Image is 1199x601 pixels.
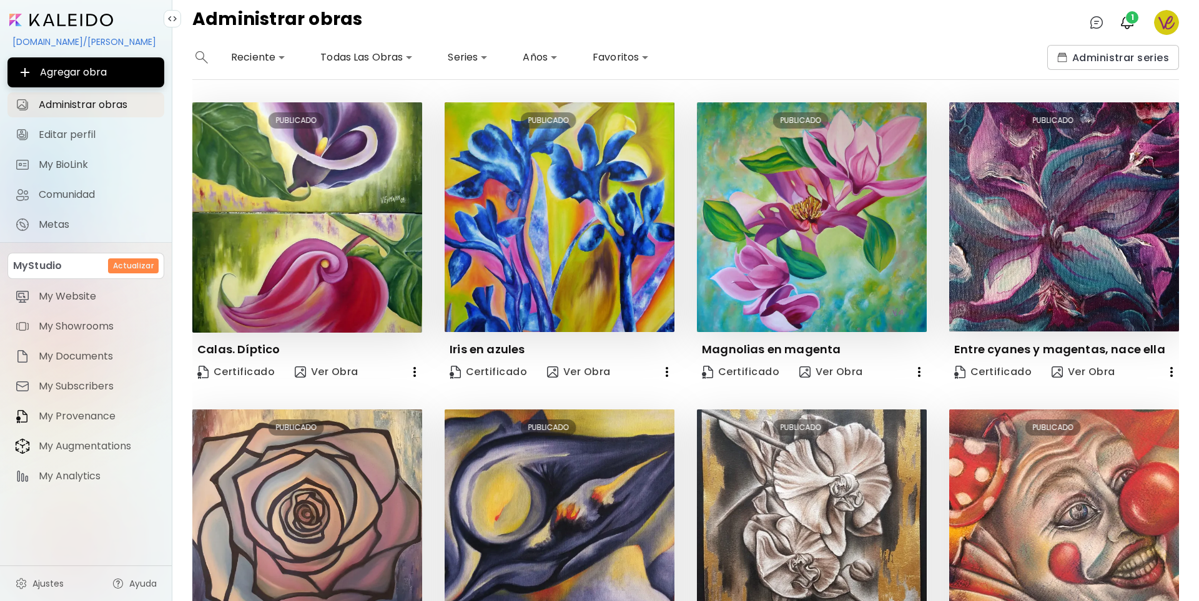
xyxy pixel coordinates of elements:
span: Ver Obra [547,365,611,379]
img: item [15,349,30,364]
span: Ayuda [129,577,157,590]
img: Comunidad icon [15,187,30,202]
div: [DOMAIN_NAME]/[PERSON_NAME] [7,31,164,52]
p: Calas. Díptico [197,342,280,357]
img: Metas icon [15,217,30,232]
img: chatIcon [1089,15,1104,30]
div: PUBLICADO [269,419,324,436]
img: collapse [167,14,177,24]
button: Agregar obra [7,57,164,87]
a: CertificateCertificado [445,359,532,384]
img: view-art [547,366,558,378]
p: Entre cyanes y magentas, nace ella [954,342,1165,357]
button: view-artVer Obra [542,359,616,384]
span: My BioLink [39,159,157,171]
div: PUBLICADO [773,419,829,436]
a: itemMy Provenance [7,404,164,429]
div: Favoritos [588,47,654,67]
img: Administrar obras icon [15,97,30,112]
span: My Showrooms [39,320,157,333]
span: Certificado [450,365,527,379]
img: Certificate [702,366,713,379]
img: thumbnail [697,102,927,332]
span: My Subscribers [39,380,157,393]
button: bellIcon1 [1117,12,1138,33]
img: collections [1057,52,1067,62]
span: My Website [39,290,157,303]
div: PUBLICADO [269,112,324,129]
button: view-artVer Obra [290,359,363,384]
img: item [15,469,30,484]
span: Ver Obra [1052,365,1115,379]
a: CertificateCertificado [949,359,1037,384]
span: Certificado [702,365,779,379]
img: Certificate [197,366,209,379]
span: Comunidad [39,188,157,201]
img: item [15,319,30,334]
a: itemMy Documents [7,344,164,369]
a: CertificateCertificado [697,359,784,384]
span: Metas [39,218,157,231]
h6: Actualizar [113,260,154,271]
div: Reciente [226,47,290,67]
img: bellIcon [1120,15,1135,30]
span: Certificado [954,365,1032,379]
img: item [15,438,30,454]
a: Ayuda [104,571,164,596]
img: item [15,409,30,424]
p: Iris en azules [450,342,525,357]
img: Editar perfil icon [15,127,30,142]
a: itemMy Subscribers [7,374,164,399]
button: search [192,45,211,70]
span: My Analytics [39,470,157,482]
button: view-artVer Obra [1047,359,1120,384]
span: Ver Obra [295,365,358,379]
button: collectionsAdministrar series [1047,45,1179,70]
img: Certificate [954,366,965,379]
div: PUBLICADO [521,112,576,129]
a: completeMetas iconMetas [7,212,164,237]
a: completeMy BioLink iconMy BioLink [7,152,164,177]
div: PUBLICADO [1025,112,1081,129]
a: itemMy Showrooms [7,314,164,339]
img: search [195,51,208,64]
span: 1 [1126,11,1138,24]
a: itemMy Website [7,284,164,309]
span: Editar perfil [39,129,157,141]
div: PUBLICADO [521,419,576,436]
a: CertificateCertificado [192,359,280,384]
img: item [15,289,30,304]
a: Ajustes [7,571,71,596]
p: MyStudio [13,258,62,273]
img: view-art [799,366,811,378]
a: Administrar obras iconAdministrar obras [7,92,164,117]
span: Ajustes [32,577,64,590]
img: help [112,577,124,590]
a: itemMy Augmentations [7,434,164,459]
a: Comunidad iconComunidad [7,182,164,207]
span: Certificado [197,365,275,379]
img: view-art [295,366,306,378]
div: Años [518,47,563,67]
span: Agregar obra [17,65,154,80]
div: PUBLICADO [1025,419,1081,436]
img: thumbnail [949,102,1179,331]
p: Magnolias en magenta [702,342,841,357]
span: Administrar series [1057,51,1169,64]
img: Certificate [450,366,461,379]
img: view-art [1052,366,1063,378]
div: PUBLICADO [773,112,829,129]
h4: Administrar obras [192,10,363,35]
img: item [15,379,30,394]
span: Ver Obra [799,365,863,379]
span: Administrar obras [39,99,157,111]
span: My Provenance [39,410,157,423]
span: My Augmentations [39,440,157,452]
a: itemMy Analytics [7,464,164,489]
img: thumbnail [192,102,422,333]
button: view-artVer Obra [794,359,868,384]
img: settings [15,577,27,590]
div: Series [443,47,493,67]
a: Editar perfil iconEditar perfil [7,122,164,147]
img: thumbnail [445,102,674,332]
